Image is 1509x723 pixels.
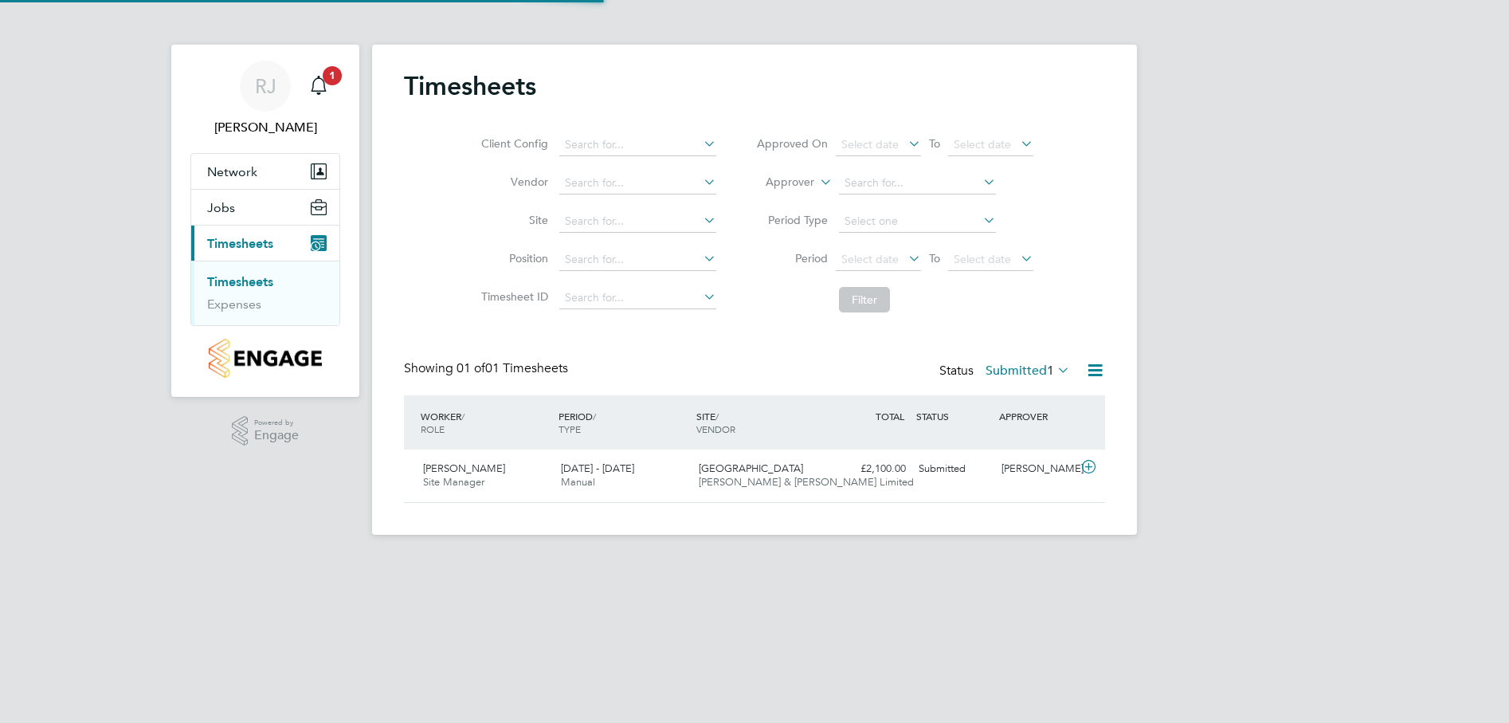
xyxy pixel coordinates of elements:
span: Site Manager [423,475,484,489]
button: Jobs [191,190,339,225]
div: £2,100.00 [829,456,912,482]
div: PERIOD [555,402,692,443]
span: / [715,410,719,422]
a: 1 [303,61,335,112]
div: Submitted [912,456,995,482]
span: Jobs [207,200,235,215]
div: Status [939,360,1073,383]
label: Vendor [476,175,548,189]
span: Manual [561,475,595,489]
span: Select date [841,252,899,266]
span: Remi Jelinskas [190,118,340,137]
span: Engage [254,429,299,442]
span: VENDOR [696,422,735,435]
span: 1 [323,66,342,85]
span: TYPE [559,422,581,435]
span: [PERSON_NAME] [423,462,505,475]
label: Position [476,251,548,265]
span: 1 [1047,363,1054,379]
input: Search for... [559,210,716,233]
div: SITE [692,402,830,443]
input: Search for... [559,287,716,309]
a: Timesheets [207,274,273,289]
div: WORKER [417,402,555,443]
span: ROLE [421,422,445,435]
a: RJ[PERSON_NAME] [190,61,340,137]
span: Powered by [254,416,299,430]
label: Approver [743,175,814,191]
span: [DATE] - [DATE] [561,462,634,475]
a: Expenses [207,297,261,312]
span: Network [207,164,257,179]
label: Submitted [986,363,1070,379]
label: Site [476,213,548,227]
label: Timesheet ID [476,289,548,304]
span: 01 Timesheets [457,360,568,376]
div: Showing [404,360,571,377]
a: Go to home page [190,339,340,378]
div: STATUS [912,402,995,430]
span: Select date [954,137,1011,151]
button: Network [191,154,339,189]
span: To [924,133,945,154]
span: [PERSON_NAME] & [PERSON_NAME] Limited [699,475,914,489]
input: Search for... [559,249,716,271]
span: TOTAL [876,410,904,422]
img: countryside-properties-logo-retina.png [209,339,321,378]
button: Timesheets [191,226,339,261]
div: Timesheets [191,261,339,325]
label: Client Config [476,136,548,151]
span: RJ [255,76,276,96]
a: Powered byEngage [232,416,300,446]
button: Filter [839,287,890,312]
span: 01 of [457,360,485,376]
nav: Main navigation [171,45,359,397]
label: Period [756,251,828,265]
span: [GEOGRAPHIC_DATA] [699,462,803,475]
input: Select one [839,210,996,233]
input: Search for... [559,134,716,156]
span: To [924,248,945,269]
span: Select date [841,137,899,151]
div: APPROVER [995,402,1078,430]
label: Approved On [756,136,828,151]
span: / [461,410,464,422]
label: Period Type [756,213,828,227]
span: Timesheets [207,236,273,251]
span: Select date [954,252,1011,266]
div: [PERSON_NAME] [995,456,1078,482]
input: Search for... [559,172,716,195]
h2: Timesheets [404,70,536,102]
span: / [593,410,596,422]
input: Search for... [839,172,996,195]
